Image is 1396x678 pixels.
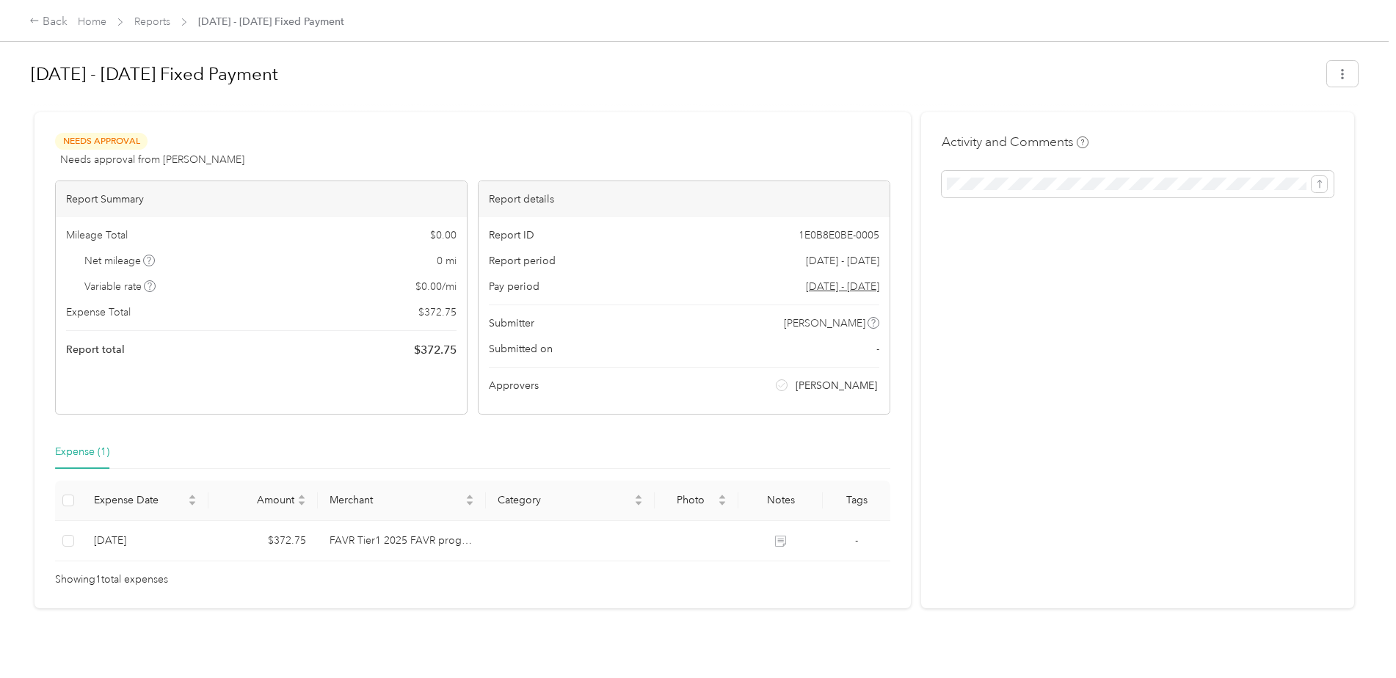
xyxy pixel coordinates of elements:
iframe: Everlance-gr Chat Button Frame [1314,596,1396,678]
th: Category [486,481,654,521]
span: caret-up [718,492,727,501]
span: Pay period [489,279,539,294]
span: caret-up [465,492,474,501]
div: Report details [479,181,890,217]
span: Expense Date [94,494,185,506]
span: Photo [666,494,716,506]
td: - [823,521,890,561]
span: [DATE] - [DATE] [806,253,879,269]
h1: Aug 1 - 31, 2025 Fixed Payment [31,56,1317,92]
span: caret-down [718,499,727,508]
a: Reports [134,15,170,28]
span: [DATE] - [DATE] Fixed Payment [198,14,344,29]
h4: Activity and Comments [942,133,1088,151]
span: caret-up [297,492,306,501]
div: Report Summary [56,181,467,217]
th: Photo [655,481,739,521]
span: [PERSON_NAME] [796,378,877,393]
th: Expense Date [82,481,208,521]
td: 9-2-2025 [82,521,208,561]
span: Submitted on [489,341,553,357]
span: caret-down [188,499,197,508]
span: caret-down [465,499,474,508]
span: caret-up [634,492,643,501]
span: $ 0.00 / mi [415,279,457,294]
span: Needs approval from [PERSON_NAME] [60,152,244,167]
div: Expense (1) [55,444,109,460]
span: caret-up [188,492,197,501]
span: - [876,341,879,357]
span: Net mileage [84,253,156,269]
div: Tags [835,494,879,506]
th: Amount [208,481,318,521]
span: caret-down [634,499,643,508]
td: $372.75 [208,521,318,561]
span: Needs Approval [55,133,148,150]
span: Go to pay period [806,279,879,294]
span: $ 0.00 [430,227,457,243]
a: Home [78,15,106,28]
th: Notes [738,481,823,521]
div: Back [29,13,68,31]
span: $ 372.75 [418,305,457,320]
span: Merchant [330,494,462,506]
span: Approvers [489,378,539,393]
span: Variable rate [84,279,156,294]
span: Category [498,494,630,506]
span: [PERSON_NAME] [784,316,865,331]
span: Showing 1 total expenses [55,572,168,588]
td: FAVR Tier1 2025 FAVR program [318,521,486,561]
span: Submitter [489,316,534,331]
span: - [855,534,858,547]
span: 0 mi [437,253,457,269]
span: $ 372.75 [414,341,457,359]
th: Merchant [318,481,486,521]
span: Report ID [489,227,534,243]
span: Amount [220,494,294,506]
span: 1E0B8E0BE-0005 [799,227,879,243]
span: caret-down [297,499,306,508]
span: Mileage Total [66,227,128,243]
span: Report period [489,253,556,269]
span: Report total [66,342,125,357]
th: Tags [823,481,890,521]
span: Expense Total [66,305,131,320]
